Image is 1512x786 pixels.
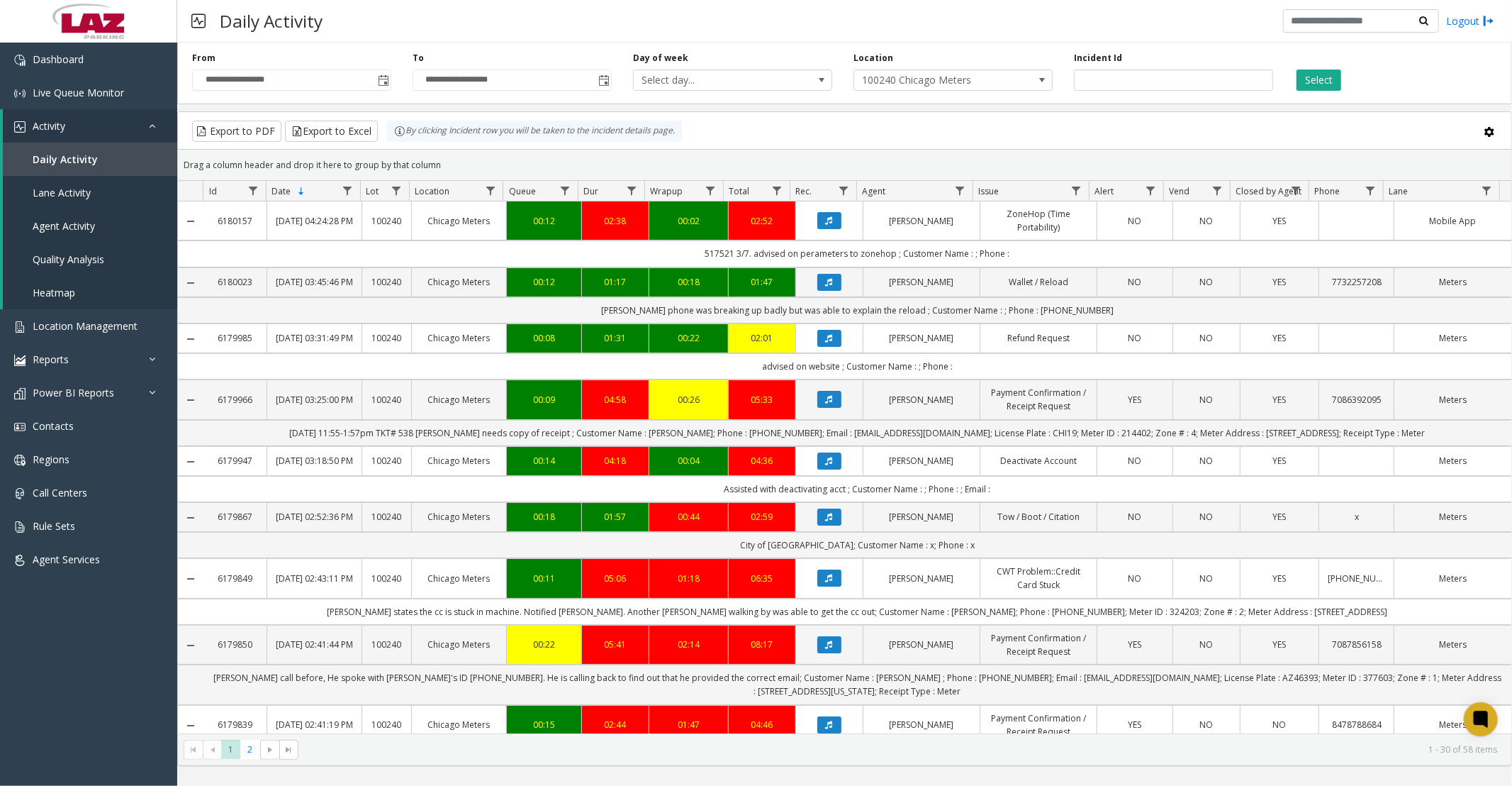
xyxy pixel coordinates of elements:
span: Agent Services [33,553,100,566]
span: Lane [1389,185,1408,197]
a: Rec. Filter Menu [834,181,853,200]
a: 6179985 [212,331,258,345]
span: Lot [366,185,379,197]
span: Queue [509,185,536,197]
a: 01:17 [590,275,640,289]
img: 'icon' [14,555,26,566]
td: [PERSON_NAME] states the cc is stuck in machine. Notified [PERSON_NAME]. Another [PERSON_NAME] wa... [203,599,1511,625]
a: Collapse Details [178,640,203,651]
span: NO [1199,332,1213,344]
a: 100240 [371,718,402,731]
div: 00:44 [658,510,719,524]
a: 100240 [371,393,402,406]
a: 01:18 [658,572,719,585]
a: Collapse Details [178,277,203,289]
span: NO [1199,719,1213,731]
a: 00:04 [658,454,719,467]
a: Activity [3,109,177,143]
a: Agent Activity [3,209,177,243]
a: 00:02 [658,214,719,228]
a: 100240 [371,454,402,467]
a: 100240 [371,638,402,651]
a: 100240 [371,331,402,345]
span: YES [1272,394,1286,406]
a: NO [1182,510,1231,524]
span: YES [1272,215,1286,227]
div: 04:36 [737,454,787,467]
a: Meters [1403,718,1503,731]
a: Phone Filter Menu [1361,181,1380,200]
span: Date [271,185,291,197]
span: Sortable [296,186,307,197]
a: Chicago Meters [420,572,498,585]
div: 02:44 [590,718,640,731]
span: Agent Activity [33,219,95,233]
a: Collapse Details [178,456,203,467]
button: Export to PDF [192,121,281,142]
img: 'icon' [14,355,26,366]
a: Mobile App [1403,214,1503,228]
a: 02:01 [737,331,787,345]
a: Payment Confirmation / Receipt Request [989,712,1088,738]
img: 'icon' [14,55,26,66]
span: NO [1199,572,1213,585]
span: NO [1199,394,1213,406]
img: 'icon' [14,421,26,433]
a: Meters [1403,638,1503,651]
span: Dashboard [33,52,84,66]
span: Rec. [795,185,812,197]
span: Toggle popup [595,70,611,90]
a: Collapse Details [178,720,203,731]
a: 04:18 [590,454,640,467]
a: 6179849 [212,572,258,585]
a: NO [1182,331,1231,345]
span: YES [1272,638,1286,651]
img: 'icon' [14,388,26,399]
a: 00:14 [515,454,573,467]
a: Collapse Details [178,512,203,524]
a: 00:22 [658,331,719,345]
td: [DATE] 11:55-1:57pm TKT# 538 [PERSON_NAME] needs copy of receipt ; Customer Name : [PERSON_NAME];... [203,420,1511,446]
a: NO [1182,214,1231,228]
a: [DATE] 02:43:11 PM [276,572,353,585]
a: Chicago Meters [420,454,498,467]
span: Id [209,185,217,197]
a: 01:47 [658,718,719,731]
div: 00:22 [515,638,573,651]
div: By clicking Incident row you will be taken to the incident details page. [387,121,682,142]
a: Queue Filter Menu [556,181,575,200]
span: Agent [862,185,885,197]
a: Meters [1403,275,1503,289]
div: 00:12 [515,275,573,289]
img: 'icon' [14,121,26,133]
a: Meters [1403,510,1503,524]
a: [PERSON_NAME] [872,214,971,228]
div: 00:12 [515,214,573,228]
a: 02:38 [590,214,640,228]
a: 02:52 [737,214,787,228]
span: YES [1272,332,1286,344]
a: 6179947 [212,454,258,467]
a: 08:17 [737,638,787,651]
span: Go to the next page [264,744,276,755]
div: 00:26 [658,393,719,406]
img: 'icon' [14,488,26,499]
a: 7087856158 [1328,638,1385,651]
span: Rule Sets [33,519,75,533]
a: Wrapup Filter Menu [700,181,719,200]
a: 02:14 [658,638,719,651]
a: Collapse Details [178,573,203,585]
a: Issue Filter Menu [1067,181,1086,200]
a: NO [1106,454,1163,467]
a: 04:46 [737,718,787,731]
a: 100240 [371,214,402,228]
span: YES [1272,572,1286,585]
a: [PERSON_NAME] [872,331,971,345]
div: 00:18 [658,275,719,289]
a: Collapse Details [178,394,203,406]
